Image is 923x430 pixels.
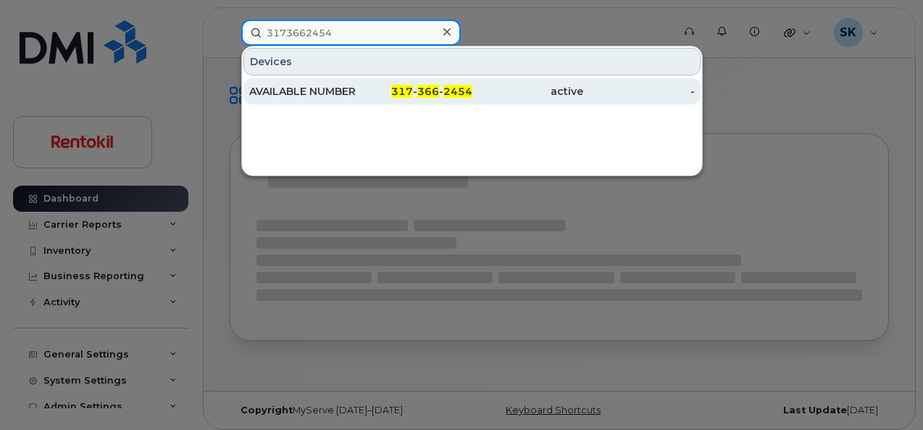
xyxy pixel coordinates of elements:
div: Devices [243,48,701,75]
span: 317 [391,85,413,98]
span: 366 [417,85,439,98]
div: active [472,84,584,99]
div: - - [361,84,472,99]
a: AVAILABLE NUMBER317-366-2454active- [243,78,701,104]
div: AVAILABLE NUMBER [249,84,361,99]
span: 2454 [443,85,472,98]
iframe: Messenger Launcher [860,367,912,419]
div: - [583,84,695,99]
